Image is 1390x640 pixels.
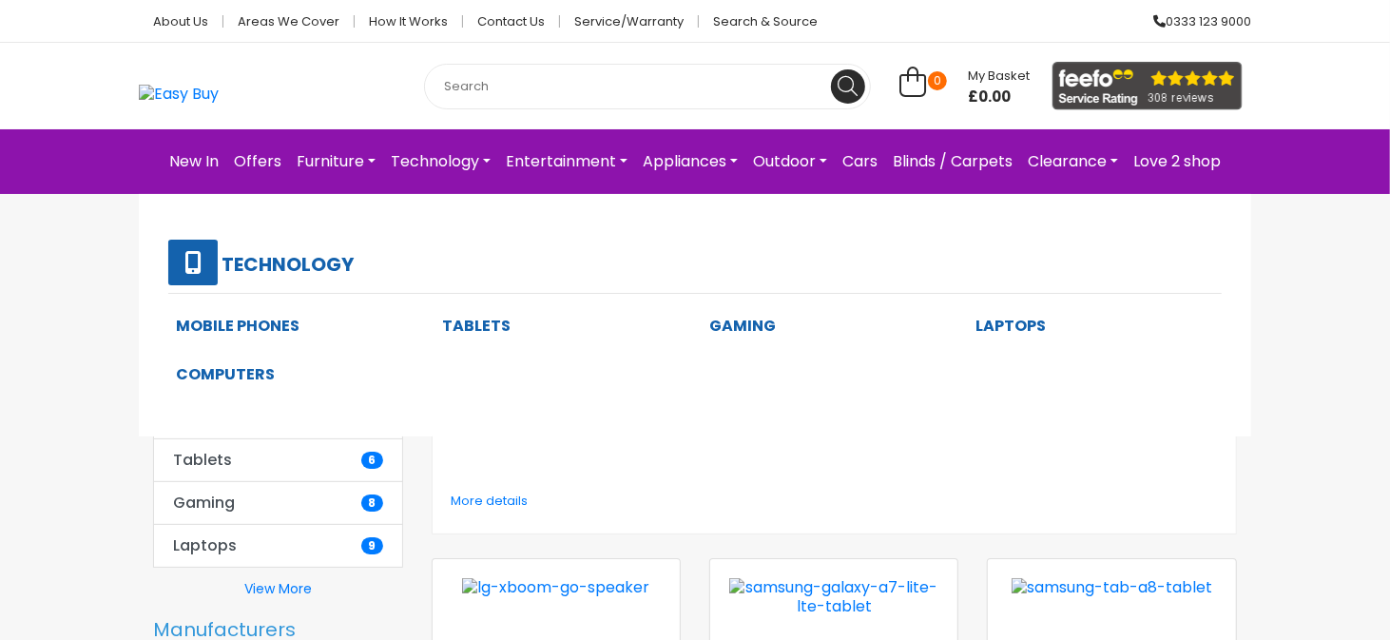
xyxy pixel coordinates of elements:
button: View More [153,574,403,604]
a: Computers [176,363,275,385]
a: How it works [355,15,463,28]
a: Love 2 shop [1126,145,1228,179]
a: Contact Us [463,15,560,28]
span: 9 [361,537,382,554]
span: 8 [361,495,382,512]
a: Blinds / Carpets [885,145,1020,179]
a: Tablets 6 [153,438,403,482]
a: Appliances [635,145,745,179]
b: Gaming [173,494,235,513]
a: 0333 123 9000 [1139,15,1251,28]
a: Cars [835,145,885,179]
a: Offers [226,145,289,179]
a: Search & Source [699,15,818,28]
input: Search [424,64,871,109]
span: My Basket [968,67,1030,85]
img: samsung-tab-a8-tablet [1012,578,1212,597]
a: Service/Warranty [560,15,699,28]
a: Technology [168,255,354,277]
span: 6 [361,452,382,469]
a: Technology [383,145,498,179]
a: Gaming [709,315,776,337]
a: About Us [139,15,223,28]
div: Furniture [14,194,1376,436]
a: Laptops 9 [153,524,403,568]
a: Entertainment [498,145,635,179]
a: More details [452,492,529,510]
a: Areas we cover [223,15,355,28]
span: 0 [928,71,947,90]
img: samsung-galaxy-a7-lite-lte-tablet [729,578,938,616]
a: Mobile Phones [176,315,299,337]
a: Clearance [1020,145,1126,179]
b: Laptops [173,536,237,555]
a: Gaming 8 [153,481,403,525]
img: Easy Buy [139,85,219,104]
a: 0 My Basket £0.00 [899,77,1030,99]
a: Laptops [976,315,1047,337]
img: lg-xboom-go-speaker [462,578,649,597]
img: feefo_logo [1052,62,1243,110]
a: New In [162,145,226,179]
span: £0.00 [968,87,1030,107]
a: Outdoor [745,145,835,179]
h5: Technology [222,253,354,276]
b: Tablets [173,451,232,470]
a: Tablets [443,315,512,337]
a: Furniture [289,145,383,179]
